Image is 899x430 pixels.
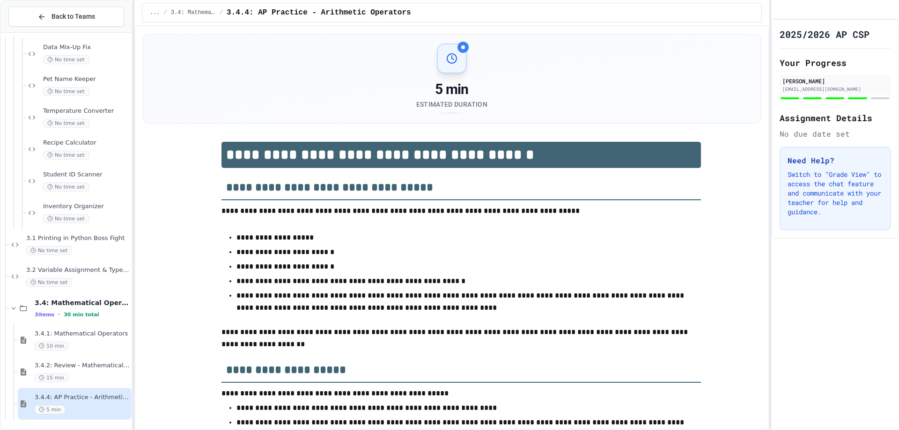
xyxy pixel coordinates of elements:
span: 3.1 Printing in Python Boss Fight [26,234,130,242]
span: Recipe Calculator [43,139,130,147]
span: ... [150,9,160,16]
span: No time set [43,182,89,191]
span: Back to Teams [52,12,95,22]
span: 5 min [35,405,65,414]
span: 3.4.4: AP Practice - Arithmetic Operators [35,394,130,401]
span: No time set [43,119,89,128]
span: No time set [26,246,72,255]
h2: Your Progress [780,56,891,69]
span: 3.4.2: Review - Mathematical Operators [35,362,130,370]
span: 3 items [35,312,54,318]
span: No time set [43,151,89,160]
span: 3.4.1: Mathematical Operators [35,330,130,338]
span: No time set [26,278,72,287]
span: Inventory Organizer [43,203,130,211]
span: / [164,9,167,16]
span: Student ID Scanner [43,171,130,179]
span: 3.4.4: AP Practice - Arithmetic Operators [227,7,411,18]
span: No time set [43,55,89,64]
span: No time set [43,214,89,223]
h3: Need Help? [788,155,883,166]
span: 3.4: Mathematical Operators [35,299,130,307]
span: / [220,9,223,16]
span: 30 min total [64,312,99,318]
div: Estimated Duration [416,100,487,109]
p: Switch to "Grade View" to access the chat feature and communicate with your teacher for help and ... [788,170,883,217]
span: Pet Name Keeper [43,75,130,83]
div: No due date set [780,128,891,139]
div: [EMAIL_ADDRESS][DOMAIN_NAME] [782,86,888,93]
div: [PERSON_NAME] [782,77,888,85]
button: Back to Teams [8,7,124,27]
span: 3.2 Variable Assignment & Type Boss Fight [26,266,130,274]
span: Data Mix-Up Fix [43,44,130,51]
span: 10 min [35,342,68,350]
h1: 2025/2026 AP CSP [780,28,870,41]
span: 3.4: Mathematical Operators [171,9,216,16]
div: 5 min [416,81,487,98]
h2: Assignment Details [780,111,891,124]
span: No time set [43,87,89,96]
span: • [58,311,60,318]
span: Temperature Converter [43,107,130,115]
span: 15 min [35,373,68,382]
